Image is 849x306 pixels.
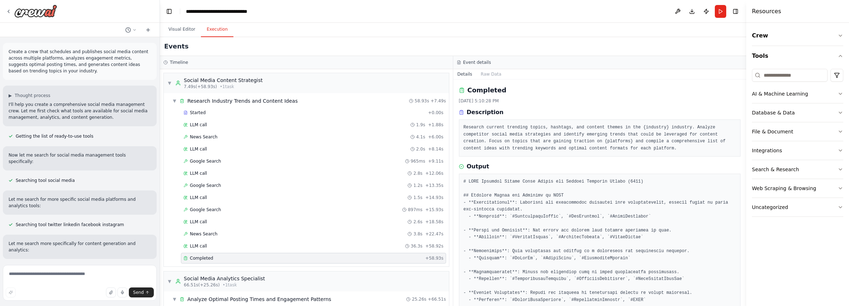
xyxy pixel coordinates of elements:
button: AI & Machine Learning [752,85,843,103]
span: + 9.11s [428,158,443,164]
span: ▶ [9,93,12,98]
button: Hide right sidebar [731,6,741,16]
span: + 6.00s [428,134,443,140]
nav: breadcrumb [186,8,247,15]
div: Tools [752,66,843,223]
button: Uncategorized [752,198,843,216]
div: [DATE] 5:10:28 PM [459,98,741,104]
span: LLM call [190,146,207,152]
h2: Events [164,41,188,51]
span: Searching tool social media [16,178,75,183]
span: 36.3s [411,243,423,249]
span: ▼ [167,80,172,86]
span: 2.0s [416,146,425,152]
div: Social Media Content Strategist [184,77,263,84]
h3: Event details [463,60,491,65]
span: Google Search [190,158,221,164]
span: 58.93s [415,98,429,104]
button: Search & Research [752,160,843,179]
span: Searching tool twitter linkedin facebook instagram [16,222,124,228]
button: Send [129,287,154,297]
button: Details [453,69,477,79]
div: AI & Machine Learning [752,90,808,97]
span: + 13.35s [425,183,444,188]
div: Uncategorized [752,204,788,211]
h3: Description [467,108,504,117]
button: Integrations [752,141,843,160]
button: Crew [752,26,843,46]
button: Upload files [106,287,116,297]
span: Send [133,290,144,295]
span: + 1.88s [428,122,443,128]
pre: Research current trending topics, hashtags, and content themes in the {industry} industry. Analyz... [464,124,736,152]
span: LLM call [190,122,207,128]
p: Now let me search for social media management tools specifically: [9,152,151,165]
span: News Search [190,134,217,140]
span: LLM call [190,243,207,249]
span: 4.1s [416,134,425,140]
p: I'll help you create a comprehensive social media management crew. Let me first check what tools ... [9,101,151,121]
button: Raw Data [476,69,506,79]
div: Social Media Analytics Specialist [184,275,265,282]
span: + 18.58s [425,219,444,225]
span: 7.49s (+58.93s) [184,84,217,90]
span: • 1 task [223,282,237,288]
span: Started [190,110,206,116]
span: ▼ [167,279,172,284]
span: + 14.93s [425,195,444,200]
span: Analyze Optimal Posting Times and Engagement Patterns [187,296,331,303]
span: + 8.14s [428,146,443,152]
span: LLM call [190,195,207,200]
button: Web Scraping & Browsing [752,179,843,198]
button: Hide left sidebar [164,6,174,16]
span: 25.26s [412,296,426,302]
div: Web Scraping & Browsing [752,185,816,192]
span: Google Search [190,207,221,213]
p: Create a crew that schedules and publishes social media content across multiple platforms, analyz... [9,49,151,74]
span: + 22.47s [425,231,444,237]
span: 897ms [408,207,423,213]
span: + 58.93s [425,255,444,261]
h2: Completed [468,85,506,95]
span: + 15.93s [425,207,444,213]
span: 965ms [411,158,425,164]
button: Start a new chat [142,26,154,34]
button: Execution [201,22,233,37]
span: Completed [190,255,213,261]
h3: Timeline [170,60,188,65]
button: Database & Data [752,103,843,122]
div: Integrations [752,147,782,154]
h4: Resources [752,7,781,16]
span: + 58.92s [425,243,444,249]
span: 1.9s [416,122,425,128]
button: Tools [752,46,843,66]
span: News Search [190,231,217,237]
span: LLM call [190,170,207,176]
button: File & Document [752,122,843,141]
h3: Output [467,162,489,171]
span: Google Search [190,183,221,188]
span: + 0.00s [428,110,443,116]
span: Research Industry Trends and Content Ideas [187,97,298,104]
div: File & Document [752,128,793,135]
span: Thought process [15,93,50,98]
button: Visual Editor [163,22,201,37]
span: Getting the list of ready-to-use tools [16,133,94,139]
span: 2.8s [413,170,422,176]
span: 66.51s (+25.26s) [184,282,220,288]
span: 1.2s [413,183,422,188]
span: • 1 task [220,84,234,90]
span: 1.5s [413,195,422,200]
p: Let me search for more specific social media platforms and analytics tools: [9,196,151,209]
span: ▼ [172,98,177,104]
button: Switch to previous chat [122,26,140,34]
span: + 7.49s [430,98,446,104]
span: LLM call [190,219,207,225]
span: 3.8s [413,231,422,237]
button: Click to speak your automation idea [117,287,127,297]
div: Search & Research [752,166,799,173]
span: + 66.51s [428,296,446,302]
button: Improve this prompt [6,287,16,297]
span: 2.6s [413,219,422,225]
button: ▶Thought process [9,93,50,98]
